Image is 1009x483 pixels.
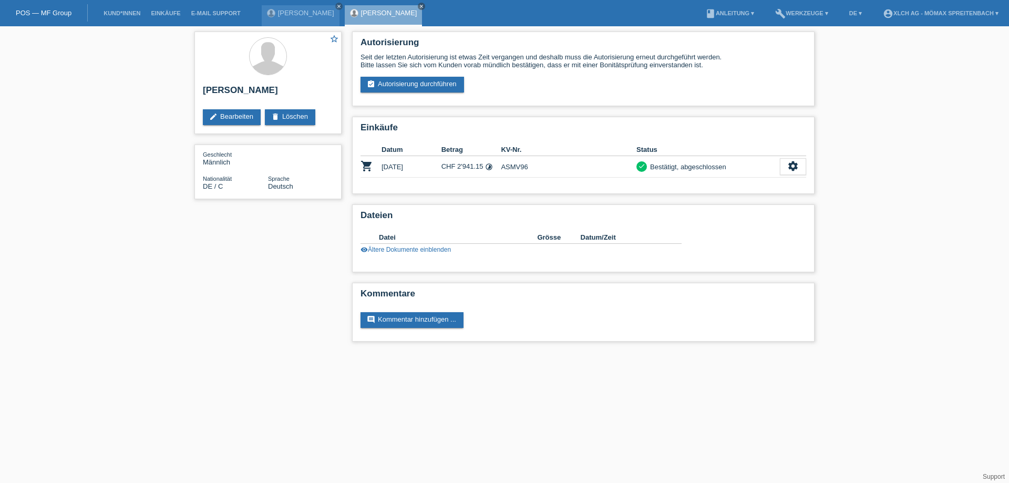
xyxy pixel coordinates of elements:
a: visibilityÄltere Dokumente einblenden [361,246,451,253]
i: edit [209,112,218,121]
span: Geschlecht [203,151,232,158]
th: Grösse [537,231,580,244]
th: Datum/Zeit [581,231,667,244]
i: assignment_turned_in [367,80,375,88]
a: deleteLöschen [265,109,315,125]
i: POSP00025604 [361,160,373,172]
td: [DATE] [382,156,441,178]
div: Männlich [203,150,268,166]
i: close [419,4,424,9]
a: Support [983,473,1005,480]
a: bookAnleitung ▾ [700,10,759,16]
h2: Einkäufe [361,122,806,138]
a: [PERSON_NAME] [361,9,417,17]
i: close [336,4,342,9]
h2: Dateien [361,210,806,226]
h2: Autorisierung [361,37,806,53]
div: Seit der letzten Autorisierung ist etwas Zeit vergangen und deshalb muss die Autorisierung erneut... [361,53,806,69]
i: check [638,162,645,170]
td: CHF 2'941.15 [441,156,501,178]
a: star_border [330,34,339,45]
span: Sprache [268,176,290,182]
a: close [335,3,343,10]
span: Nationalität [203,176,232,182]
i: build [775,8,786,19]
a: commentKommentar hinzufügen ... [361,312,464,328]
i: settings [787,160,799,172]
a: buildWerkzeuge ▾ [770,10,833,16]
i: account_circle [883,8,893,19]
i: visibility [361,246,368,253]
th: KV-Nr. [501,143,636,156]
td: ASMV96 [501,156,636,178]
span: Deutschland / C / 01.05.2017 [203,182,223,190]
a: E-Mail Support [186,10,246,16]
th: Status [636,143,780,156]
a: assignment_turned_inAutorisierung durchführen [361,77,464,93]
a: DE ▾ [844,10,867,16]
i: star_border [330,34,339,44]
a: close [418,3,425,10]
th: Datei [379,231,537,244]
th: Betrag [441,143,501,156]
a: account_circleXLCH AG - Mömax Spreitenbach ▾ [878,10,1004,16]
h2: Kommentare [361,289,806,304]
a: [PERSON_NAME] [278,9,334,17]
i: 36 Raten [485,163,493,171]
i: delete [271,112,280,121]
h2: [PERSON_NAME] [203,85,333,101]
a: Einkäufe [146,10,186,16]
i: comment [367,315,375,324]
a: POS — MF Group [16,9,71,17]
a: editBearbeiten [203,109,261,125]
a: Kund*innen [98,10,146,16]
th: Datum [382,143,441,156]
i: book [705,8,716,19]
span: Deutsch [268,182,293,190]
div: Bestätigt, abgeschlossen [647,161,726,172]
